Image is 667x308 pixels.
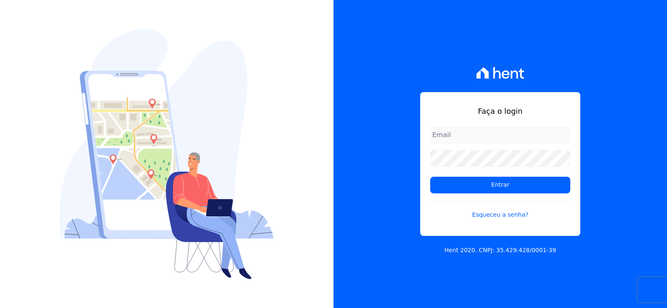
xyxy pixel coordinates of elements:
p: Hent 2020. CNPJ: 35.429.428/0001-39 [444,246,556,255]
img: Login [60,29,274,279]
a: Esqueceu a senha? [430,200,570,219]
input: Entrar [430,177,570,193]
input: Email [430,127,570,143]
h1: Faça o login [430,105,570,117]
